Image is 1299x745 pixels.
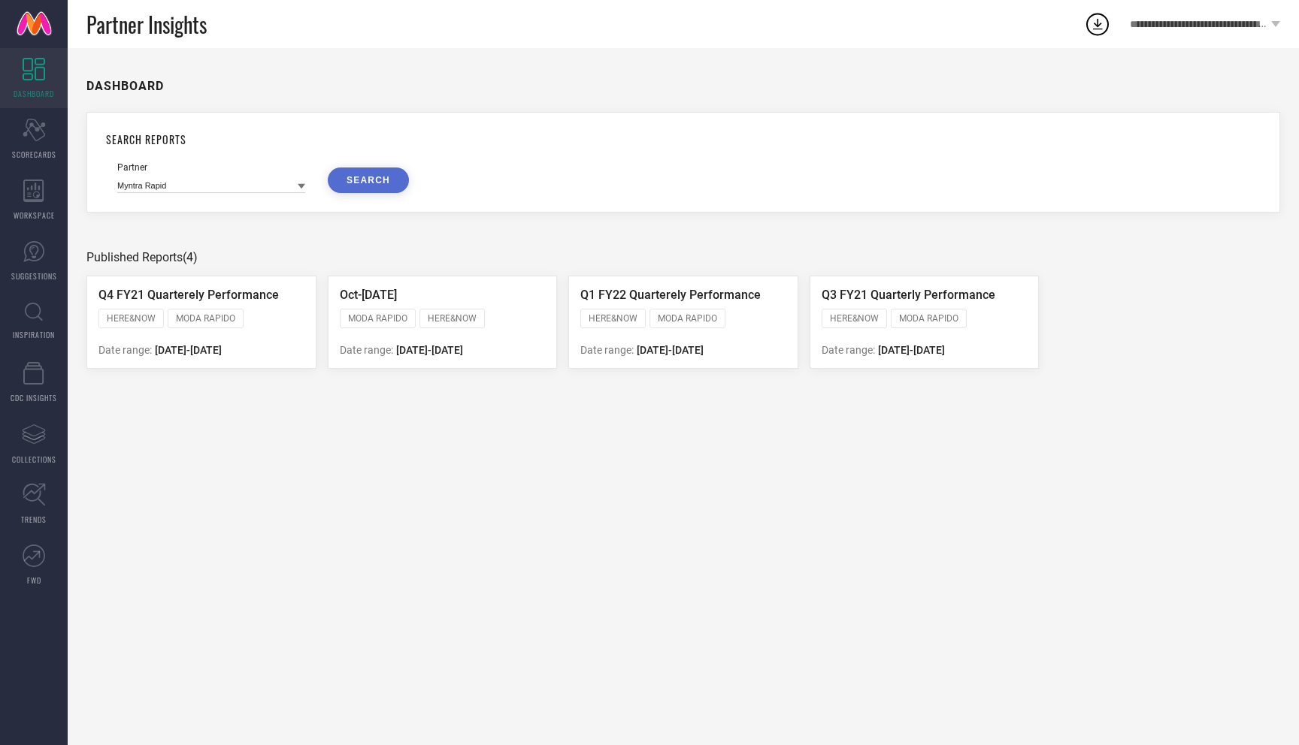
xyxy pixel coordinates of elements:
span: SUGGESTIONS [11,270,57,282]
span: Q1 FY22 Quarterely Performance [580,288,761,302]
span: Partner Insights [86,9,207,40]
span: CDC INSIGHTS [11,392,57,403]
span: Date range: [340,344,393,356]
span: SCORECARDS [12,149,56,160]
div: Partner [117,162,305,173]
span: MODA RAPIDO [176,313,235,324]
span: Date range: [580,344,634,356]
h1: SEARCH REPORTS [106,131,1261,147]
span: [DATE] - [DATE] [637,344,704,356]
span: Date range: [822,344,875,356]
span: HERE&NOW [589,313,637,324]
span: DASHBOARD [14,88,54,99]
span: WORKSPACE [14,210,55,221]
span: [DATE] - [DATE] [878,344,945,356]
span: MODA RAPIDO [348,313,407,324]
span: Q3 FY21 Quarterly Performance [822,288,995,302]
span: COLLECTIONS [12,454,56,465]
h1: DASHBOARD [86,79,164,93]
span: MODA RAPIDO [658,313,717,324]
span: HERE&NOW [830,313,879,324]
span: FWD [27,575,41,586]
span: TRENDS [21,514,47,525]
span: [DATE] - [DATE] [396,344,463,356]
span: Oct-[DATE] [340,288,397,302]
span: HERE&NOW [107,313,156,324]
button: SEARCH [328,167,409,193]
span: [DATE] - [DATE] [155,344,222,356]
div: Published Reports (4) [86,250,1280,264]
span: Date range: [98,344,152,356]
span: MODA RAPIDO [899,313,958,324]
span: Q4 FY21 Quarterely Performance [98,288,279,302]
span: INSPIRATION [13,329,55,340]
div: Open download list [1084,11,1111,38]
span: HERE&NOW [428,313,477,324]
